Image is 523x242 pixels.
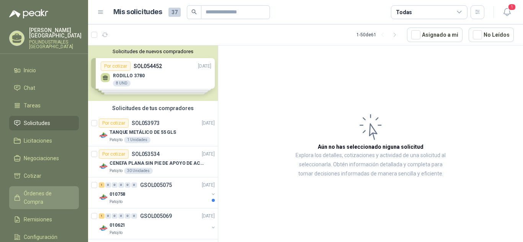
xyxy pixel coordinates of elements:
[131,213,137,219] div: 0
[24,215,52,224] span: Remisiones
[131,182,137,188] div: 0
[99,180,216,205] a: 1 0 0 0 0 0 GSOL005075[DATE] Company Logo010758Patojito
[24,119,50,127] span: Solicitudes
[469,28,514,42] button: No Leídos
[9,212,79,227] a: Remisiones
[91,49,215,54] button: Solicitudes de nuevos compradores
[140,213,172,219] p: GSOL005069
[24,136,52,145] span: Licitaciones
[99,182,105,188] div: 1
[140,182,172,188] p: GSOL005075
[118,213,124,219] div: 0
[407,28,463,42] button: Asignado a mi
[9,81,79,95] a: Chat
[125,182,131,188] div: 0
[99,149,129,159] div: Por cotizar
[99,211,216,236] a: 1 0 0 0 0 0 GSOL005069[DATE] Company Logo010621Patojito
[500,5,514,19] button: 1
[88,45,218,101] div: Solicitudes de nuevos compradoresPor cotizarSOL054452[DATE] RODILLO 37808 UNDPor cotizarSOL054384...
[24,172,41,180] span: Cotizar
[110,129,176,136] p: TANQUE METÁLICO DE 55 GLS
[202,182,215,189] p: [DATE]
[356,29,401,41] div: 1 - 50 de 61
[105,213,111,219] div: 0
[202,213,215,220] p: [DATE]
[99,213,105,219] div: 1
[124,168,153,174] div: 30 Unidades
[29,28,82,38] p: [PERSON_NAME] [GEOGRAPHIC_DATA]
[24,101,41,110] span: Tareas
[113,6,162,18] h1: Mis solicitudes
[508,3,516,11] span: 1
[202,120,215,127] p: [DATE]
[132,151,160,157] p: SOL053534
[29,40,82,49] p: POLINDUSTRIALES [GEOGRAPHIC_DATA]
[112,213,118,219] div: 0
[24,66,36,75] span: Inicio
[9,9,48,18] img: Logo peakr
[110,230,123,236] p: Patojito
[118,182,124,188] div: 0
[9,98,79,113] a: Tareas
[24,189,72,206] span: Órdenes de Compra
[125,213,131,219] div: 0
[9,151,79,166] a: Negociaciones
[99,224,108,233] img: Company Logo
[9,63,79,78] a: Inicio
[88,115,218,146] a: Por cotizarSOL053973[DATE] Company LogoTANQUE METÁLICO DE 55 GLSPatojito1 Unidades
[105,182,111,188] div: 0
[202,151,215,158] p: [DATE]
[295,151,446,179] p: Explora los detalles, cotizaciones y actividad de una solicitud al seleccionarla. Obtén informaci...
[112,182,118,188] div: 0
[9,186,79,209] a: Órdenes de Compra
[99,131,108,140] img: Company Logo
[110,168,123,174] p: Patojito
[24,154,59,162] span: Negociaciones
[110,137,123,143] p: Patojito
[9,169,79,183] a: Cotizar
[110,191,125,198] p: 010758
[168,8,181,17] span: 37
[110,199,123,205] p: Patojito
[132,120,160,126] p: SOL053973
[99,193,108,202] img: Company Logo
[110,160,205,167] p: CENEFA PLANA SIN PIE DE APOYO DE ACUERDO A LA IMAGEN ADJUNTA
[88,146,218,177] a: Por cotizarSOL053534[DATE] Company LogoCENEFA PLANA SIN PIE DE APOYO DE ACUERDO A LA IMAGEN ADJUN...
[24,233,57,241] span: Configuración
[110,222,125,229] p: 010621
[24,84,35,92] span: Chat
[99,119,129,128] div: Por cotizar
[318,143,423,151] h3: Aún no has seleccionado niguna solicitud
[99,162,108,171] img: Company Logo
[124,137,150,143] div: 1 Unidades
[396,8,412,16] div: Todas
[9,133,79,148] a: Licitaciones
[88,101,218,115] div: Solicitudes de tus compradores
[9,116,79,130] a: Solicitudes
[191,9,197,15] span: search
